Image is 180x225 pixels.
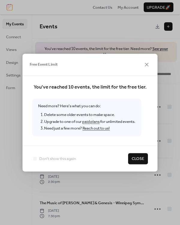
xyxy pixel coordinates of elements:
[82,124,110,132] a: Reach out to us!
[128,153,148,164] button: Close
[44,125,135,132] li: Need just a few more?
[44,118,135,125] li: Upgrade to one of our for unlimited events.
[32,98,141,136] span: Need more? Here's what you can do:
[39,156,76,162] span: Don't show this again
[30,62,58,68] span: Free Event Limit
[44,111,135,118] li: Delete some older events to make space.
[82,118,100,126] a: paid plans
[32,83,148,91] span: You've reached 10 events, the limit for the free tier.
[132,156,144,162] span: Close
